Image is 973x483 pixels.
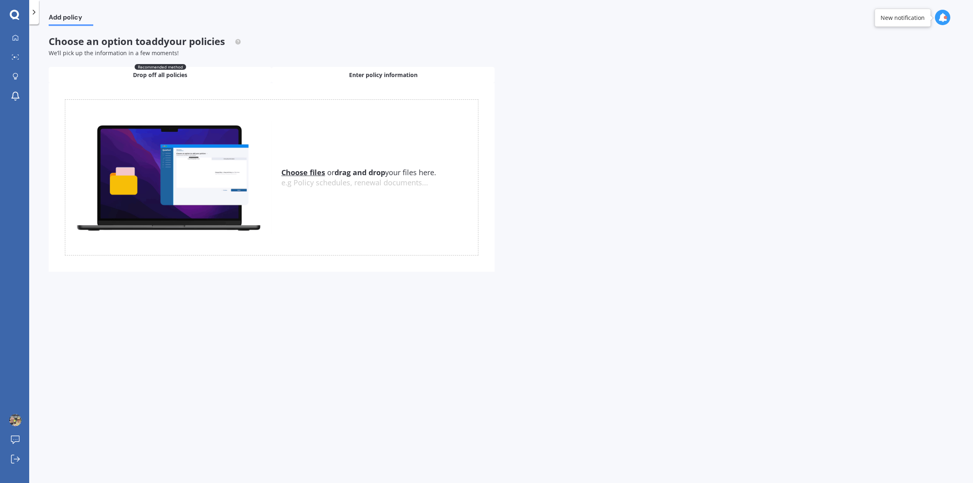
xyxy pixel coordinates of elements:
[49,13,93,24] span: Add policy
[9,414,21,426] img: ACg8ocJuuHSrRLRj1zIroJ8Jmm6lEl9yLmxgFU97Af_ck9idBxwsx9XYKA=s96-c
[349,71,418,79] span: Enter policy information
[65,120,272,234] img: upload.de96410c8ce839c3fdd5.gif
[281,167,325,177] u: Choose files
[49,34,241,48] span: Choose an option
[133,71,187,79] span: Drop off all policies
[881,14,925,22] div: New notification
[135,34,225,48] span: to add your policies
[49,49,179,57] span: We’ll pick up the information in a few moments!
[281,167,436,177] span: or your files here.
[281,178,478,187] div: e.g Policy schedules, renewal documents...
[135,64,186,70] span: Recommended method
[334,167,385,177] b: drag and drop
